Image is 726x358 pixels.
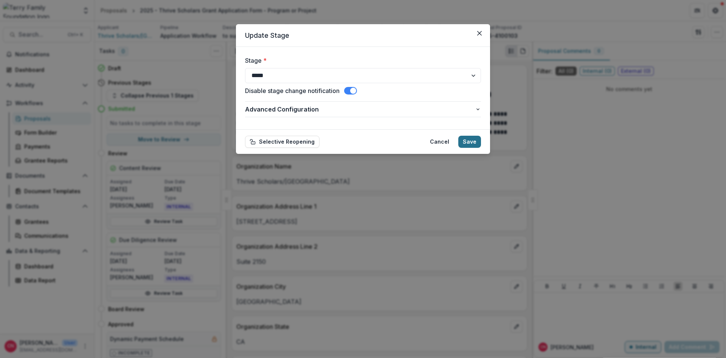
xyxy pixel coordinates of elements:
[245,56,476,65] label: Stage
[473,27,486,39] button: Close
[425,136,454,148] button: Cancel
[458,136,481,148] button: Save
[245,105,475,114] span: Advanced Configuration
[245,86,340,95] label: Disable stage change notification
[245,136,320,148] button: Selective Reopening
[245,102,481,117] button: Advanced Configuration
[236,24,490,47] header: Update Stage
